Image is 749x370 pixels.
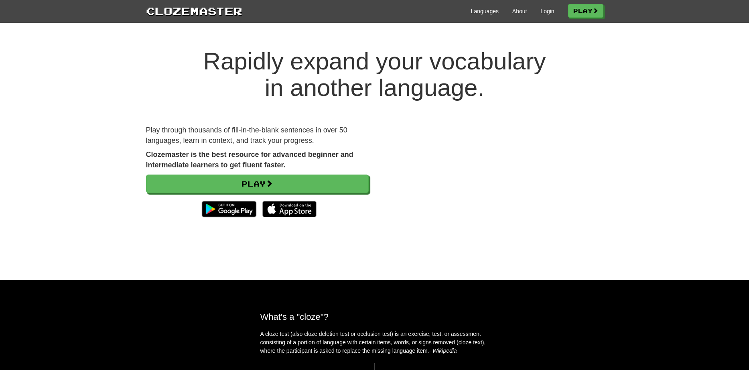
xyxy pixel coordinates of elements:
[260,312,489,322] h2: What's a "cloze"?
[568,4,603,18] a: Play
[429,348,457,354] em: - Wikipedia
[540,7,554,15] a: Login
[198,197,260,221] img: Get it on Google Play
[146,175,369,193] a: Play
[146,150,353,169] strong: Clozemaster is the best resource for advanced beginner and intermediate learners to get fluent fa...
[146,125,369,146] p: Play through thousands of fill-in-the-blank sentences in over 50 languages, learn in context, and...
[146,3,242,18] a: Clozemaster
[512,7,527,15] a: About
[262,201,317,217] img: Download_on_the_App_Store_Badge_US-UK_135x40-25178aeef6eb6b83b96f5f2d004eda3bffbb37122de64afbaef7...
[471,7,499,15] a: Languages
[260,330,489,355] p: A cloze test (also cloze deletion test or occlusion test) is an exercise, test, or assessment con...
